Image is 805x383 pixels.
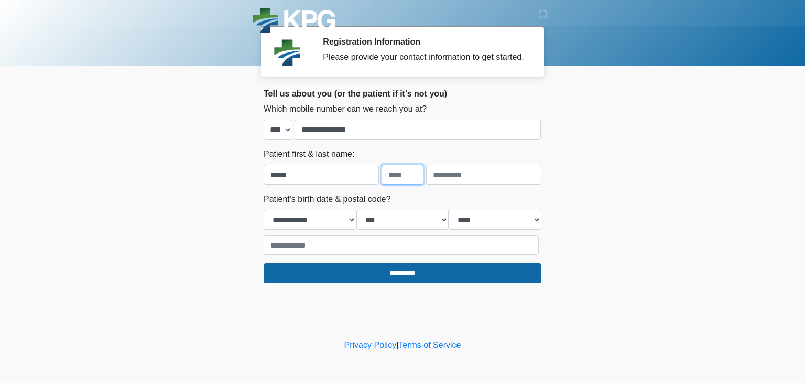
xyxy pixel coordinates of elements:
label: Patient's birth date & postal code? [264,193,390,206]
img: KPG Healthcare Logo [253,8,335,36]
a: Privacy Policy [344,341,397,349]
img: Agent Avatar [271,37,303,68]
h2: Tell us about you (or the patient if it's not you) [264,89,541,99]
a: Terms of Service [398,341,461,349]
label: Which mobile number can we reach you at? [264,103,427,115]
a: | [396,341,398,349]
div: Please provide your contact information to get started. [323,51,526,63]
label: Patient first & last name: [264,148,354,161]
